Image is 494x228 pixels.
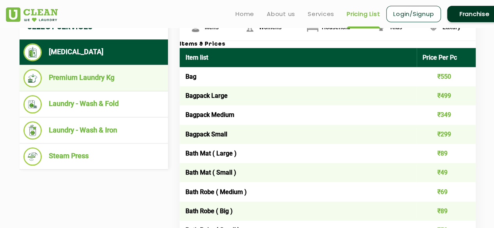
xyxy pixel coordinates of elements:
td: Bath Mat ( Small ) [180,163,417,182]
li: Laundry - Wash & Iron [23,121,164,140]
td: ₹69 [417,182,476,201]
a: Login/Signup [386,6,441,22]
a: Services [308,9,334,19]
img: Laundry - Wash & Fold [23,95,42,113]
a: Home [235,9,254,19]
a: Pricing List [347,9,380,19]
td: ₹349 [417,105,476,124]
td: ₹550 [417,67,476,86]
td: ₹89 [417,201,476,221]
td: Bagpack Large [180,86,417,105]
th: Item list [180,48,417,67]
img: Dry Cleaning [23,43,42,61]
th: Price Per Pc [417,48,476,67]
h3: Items & Prices [180,41,476,48]
img: Steam Press [23,147,42,166]
td: Bath Robe ( Medium ) [180,182,417,201]
td: ₹499 [417,86,476,105]
img: UClean Laundry and Dry Cleaning [6,7,58,22]
li: [MEDICAL_DATA] [23,43,164,61]
li: Steam Press [23,147,164,166]
img: Premium Laundry Kg [23,69,42,87]
td: ₹89 [417,144,476,163]
td: ₹299 [417,125,476,144]
td: Bath Mat ( Large ) [180,144,417,163]
td: Bagpack Small [180,125,417,144]
td: Bagpack Medium [180,105,417,124]
td: Bath Robe ( Big ) [180,201,417,221]
li: Premium Laundry Kg [23,69,164,87]
td: ₹49 [417,163,476,182]
td: Bag [180,67,417,86]
a: About us [267,9,295,19]
img: Laundry - Wash & Iron [23,121,42,140]
li: Laundry - Wash & Fold [23,95,164,113]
